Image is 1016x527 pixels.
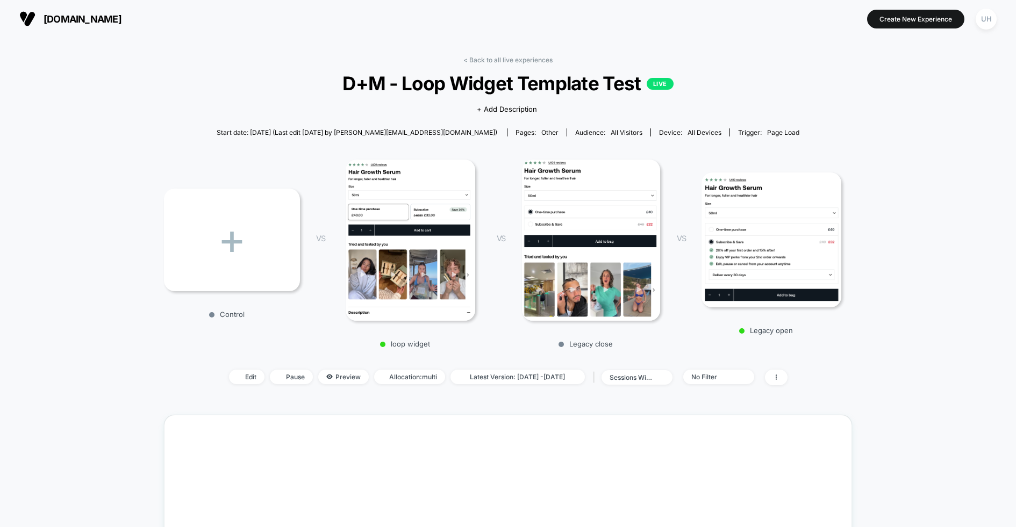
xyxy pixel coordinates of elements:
span: | [590,370,602,385]
button: UH [972,8,1000,30]
a: < Back to all live experiences [463,56,553,64]
span: other [541,128,559,136]
span: all devices [688,128,721,136]
span: Start date: [DATE] (Last edit [DATE] by [PERSON_NAME][EMAIL_ADDRESS][DOMAIN_NAME]) [217,128,497,136]
span: + Add Description [477,104,537,115]
span: Edit [229,370,264,384]
span: Pause [270,370,313,384]
button: [DOMAIN_NAME] [16,10,125,27]
div: sessions with impression [610,373,653,381]
div: No Filter [691,373,734,381]
span: Latest Version: [DATE] - [DATE] [450,370,585,384]
div: Audience: [575,128,642,136]
div: Pages: [516,128,559,136]
span: D+M - Loop Widget Template Test [198,72,818,95]
p: Control [159,310,295,319]
img: loop widget main [346,160,475,321]
p: Legacy close [516,340,656,348]
span: Device: [650,128,729,136]
span: VS [316,234,325,243]
span: Allocation: multi [374,370,445,384]
img: Legacy open main [702,172,841,308]
div: Trigger: [738,128,799,136]
div: UH [976,9,997,30]
span: [DOMAIN_NAME] [44,13,121,25]
img: Visually logo [19,11,35,27]
button: Create New Experience [867,10,964,28]
span: VS [677,234,685,243]
div: + [164,189,300,291]
p: Legacy open [696,326,836,335]
p: loop widget [335,340,475,348]
p: LIVE [647,78,674,90]
img: Legacy close main [522,160,661,321]
span: Page Load [767,128,799,136]
span: VS [497,234,505,243]
span: Preview [318,370,369,384]
span: All Visitors [611,128,642,136]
